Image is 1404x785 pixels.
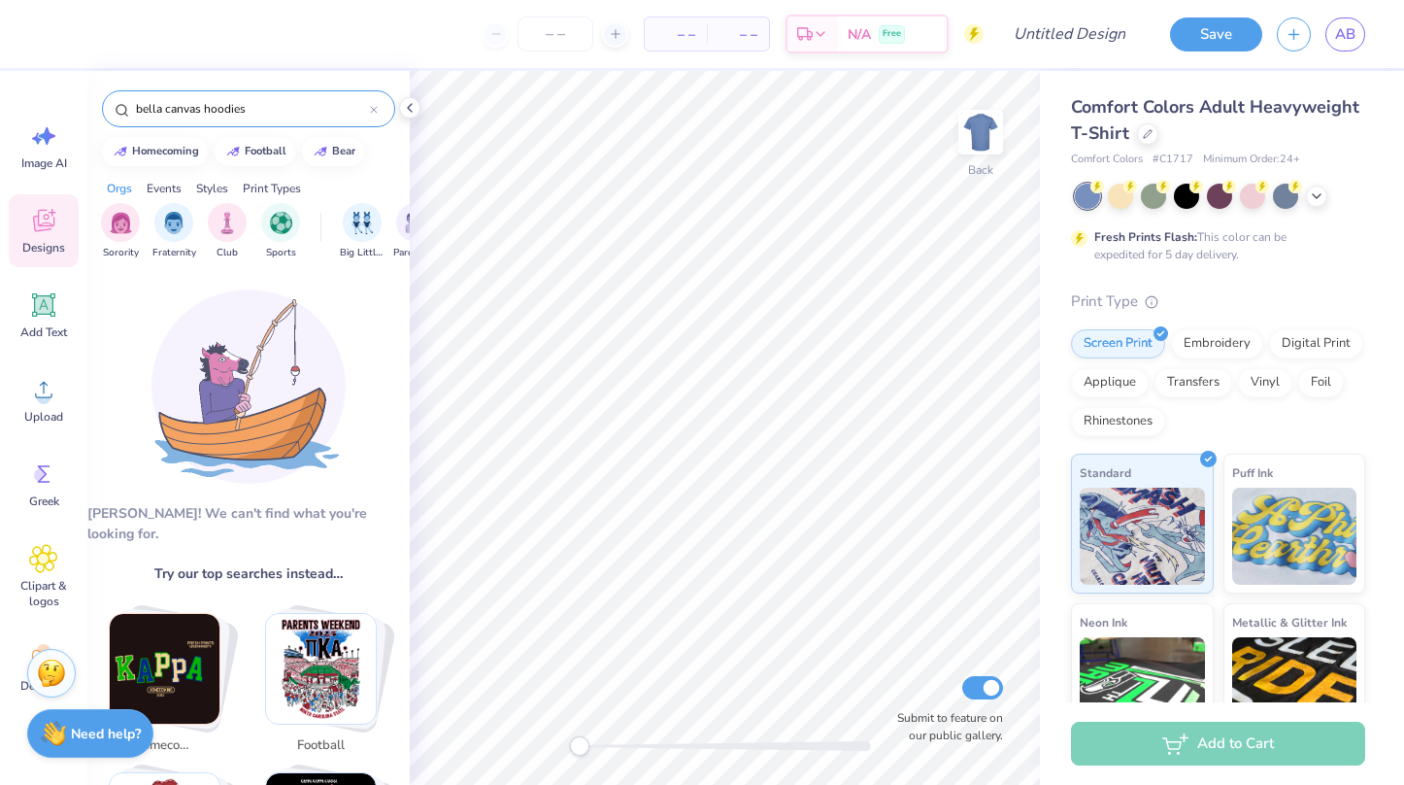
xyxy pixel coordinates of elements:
span: Parent's Weekend [393,246,438,260]
div: Back [968,161,993,179]
span: Comfort Colors Adult Heavyweight T-Shirt [1071,95,1359,145]
button: Stack Card Button football [253,613,400,763]
button: filter button [208,203,247,260]
div: Screen Print [1071,329,1165,358]
div: football [245,146,286,156]
div: filter for Sports [261,203,300,260]
button: Save [1170,17,1262,51]
span: football [289,736,352,756]
div: Print Types [243,180,301,197]
span: Add Text [20,324,67,340]
div: homecoming [132,146,199,156]
span: AB [1335,23,1355,46]
span: Free [883,27,901,41]
button: Stack Card Button homecoming [97,613,244,763]
img: Neon Ink [1080,637,1205,734]
img: football [266,614,376,724]
img: Parent's Weekend Image [405,212,427,234]
span: Sorority [103,246,139,260]
div: Applique [1071,368,1149,397]
img: Standard [1080,488,1205,585]
input: Try "Alpha" [134,99,370,119]
span: Sports [266,246,296,260]
span: Minimum Order: 24 + [1203,152,1300,168]
span: Upload [24,409,63,425]
button: bear [302,137,364,166]
div: Transfers [1154,368,1232,397]
div: Accessibility label [570,736,589,756]
img: Big Little Reveal Image [351,212,373,234]
img: Fraternity Image [163,212,184,234]
input: Untitled Design [998,15,1141,53]
button: football [215,137,295,166]
span: Club [217,246,238,260]
div: filter for Big Little Reveal [340,203,384,260]
img: Sorority Image [110,212,132,234]
div: Events [147,180,182,197]
span: Decorate [20,678,67,694]
div: bear [332,146,355,156]
span: N/A [848,24,871,45]
div: [PERSON_NAME]! We can't find what you're looking for. [87,503,410,544]
span: Neon Ink [1080,612,1127,632]
div: filter for Sorority [101,203,140,260]
button: filter button [101,203,140,260]
div: Digital Print [1269,329,1363,358]
img: Sports Image [270,212,292,234]
strong: Need help? [71,725,141,743]
input: – – [518,17,593,51]
div: Print Type [1071,290,1365,313]
span: – – [656,24,695,45]
span: Image AI [21,155,67,171]
span: Clipart & logos [12,578,76,609]
label: Submit to feature on our public gallery. [886,709,1003,744]
span: Greek [29,494,59,509]
div: Vinyl [1238,368,1292,397]
div: Rhinestones [1071,407,1165,436]
button: filter button [152,203,196,260]
span: # C1717 [1153,152,1193,168]
div: Orgs [107,180,132,197]
img: trend_line.gif [313,146,328,157]
span: homecoming [133,736,196,756]
div: This color can be expedited for 5 day delivery. [1094,228,1333,263]
img: trend_line.gif [113,146,128,157]
strong: Fresh Prints Flash: [1094,229,1197,245]
img: Puff Ink [1232,488,1357,585]
button: homecoming [102,137,208,166]
span: Try our top searches instead… [154,563,343,584]
span: Comfort Colors [1071,152,1143,168]
div: Embroidery [1171,329,1263,358]
img: homecoming [110,614,219,724]
span: Fraternity [152,246,196,260]
div: Styles [196,180,228,197]
span: Big Little Reveal [340,246,384,260]
span: Designs [22,240,65,256]
span: Puff Ink [1232,462,1273,483]
span: Metallic & Glitter Ink [1232,612,1347,632]
img: Back [961,113,1000,152]
button: filter button [261,203,300,260]
img: Club Image [217,212,238,234]
button: filter button [393,203,438,260]
div: filter for Fraternity [152,203,196,260]
div: filter for Parent's Weekend [393,203,438,260]
span: Standard [1080,462,1131,483]
div: filter for Club [208,203,247,260]
img: trend_line.gif [225,146,241,157]
a: AB [1325,17,1365,51]
button: filter button [340,203,384,260]
span: – – [719,24,757,45]
img: Loading... [151,290,346,484]
div: Foil [1298,368,1344,397]
img: Metallic & Glitter Ink [1232,637,1357,734]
